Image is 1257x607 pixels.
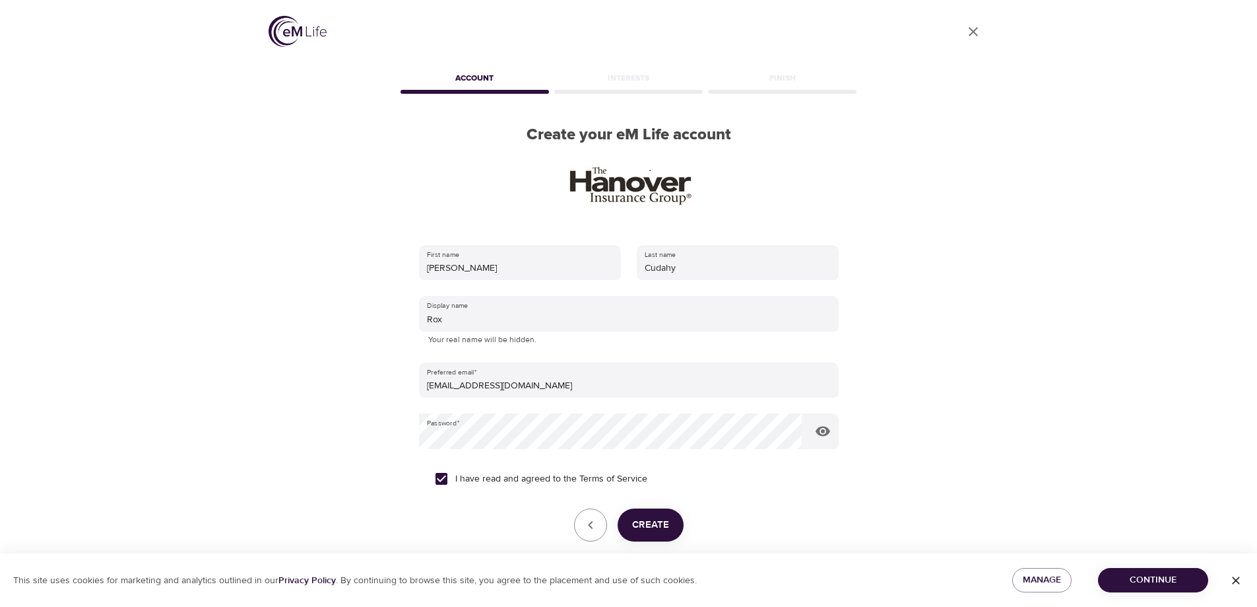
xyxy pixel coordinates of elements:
[579,472,647,486] a: Terms of Service
[632,517,669,534] span: Create
[428,334,829,347] p: Your real name will be hidden.
[558,161,700,208] img: HIG_wordmrk_k.jpg
[618,509,684,542] button: Create
[1098,568,1208,592] button: Continue
[455,472,647,486] span: I have read and agreed to the
[269,16,327,47] img: logo
[1023,572,1061,589] span: Manage
[1012,568,1072,592] button: Manage
[398,125,860,145] h2: Create your eM Life account
[278,575,336,587] a: Privacy Policy
[957,16,989,48] a: close
[1109,572,1198,589] span: Continue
